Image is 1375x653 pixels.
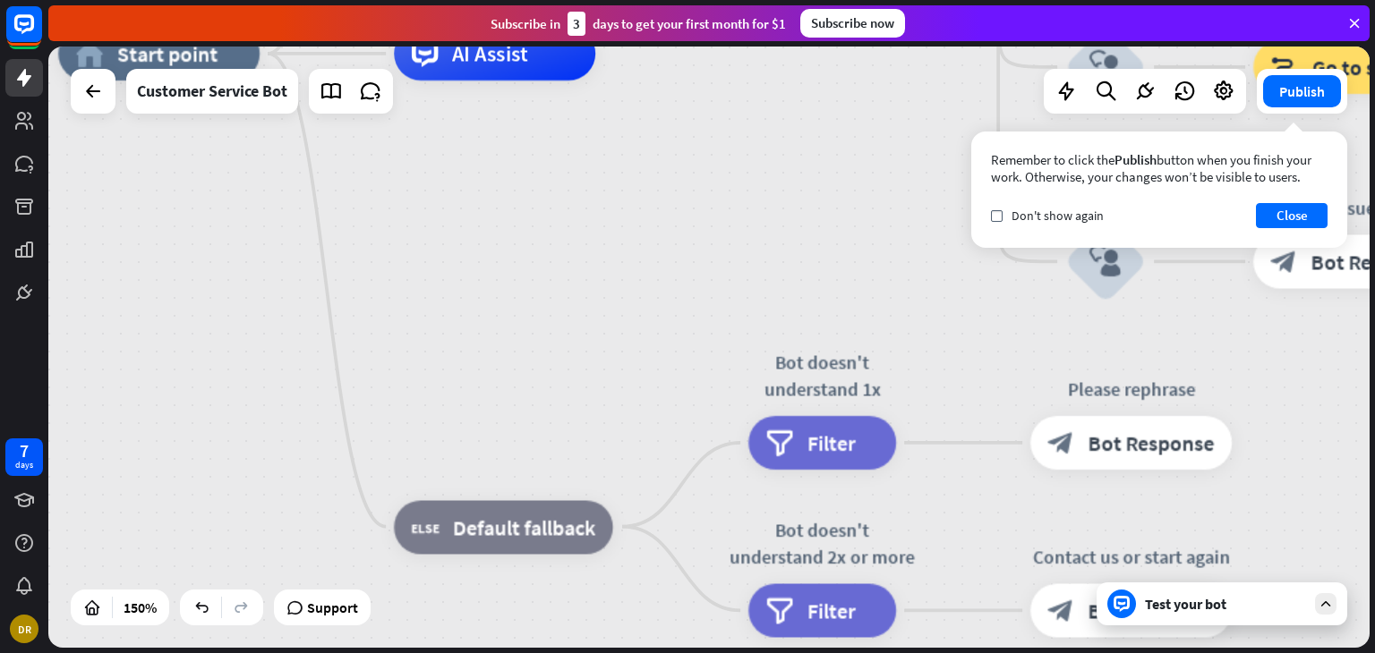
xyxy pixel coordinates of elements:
div: Bot doesn't understand 1x [729,349,917,403]
span: Filter [807,597,856,623]
i: block_goto [1271,54,1300,81]
span: Bot Response [1089,429,1215,456]
div: Test your bot [1145,595,1306,613]
span: Filter [807,429,856,456]
div: Customer Service Bot [137,69,287,114]
span: Don't show again [1012,208,1104,224]
button: Publish [1263,75,1341,107]
button: Close [1256,203,1328,228]
div: 150% [118,593,162,622]
div: 7 [20,443,29,459]
div: Subscribe in days to get your first month for $1 [491,12,786,36]
div: Contact us or start again [1011,543,1252,570]
i: filter [766,597,795,623]
div: Please rephrase [1011,376,1252,403]
i: block_user_input [1089,245,1122,277]
span: Bot Response [1089,597,1215,623]
i: block_bot_response [1271,248,1298,275]
i: filter [766,429,795,456]
div: Subscribe now [800,9,905,38]
div: Bot doesn't understand 2x or more [729,516,917,570]
span: Default fallback [453,513,595,540]
i: block_bot_response [1048,429,1075,456]
i: home_2 [76,40,105,67]
i: block_bot_response [1048,597,1075,623]
div: days [15,459,33,471]
div: DR [10,615,38,643]
i: block_user_input [1089,51,1122,83]
i: block_fallback [412,513,440,540]
div: 3 [568,12,585,36]
span: Start point [117,40,218,67]
a: 7 days [5,438,43,476]
span: Publish [1115,151,1157,168]
div: Remember to click the button when you finish your work. Otherwise, your changes won’t be visible ... [991,151,1328,185]
span: Support [307,593,358,622]
button: Open LiveChat chat widget [14,7,68,61]
span: AI Assist [452,40,528,67]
